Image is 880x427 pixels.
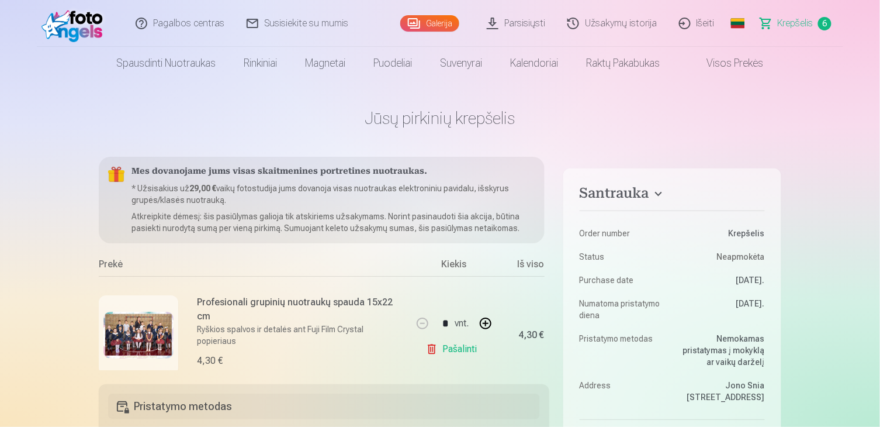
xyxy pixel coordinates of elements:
[678,380,765,403] dd: Jono Snia [STREET_ADDRESS]
[108,394,540,419] h5: Pristatymo metodas
[580,251,667,263] dt: Status
[400,15,459,32] a: Galerija
[678,298,765,321] dd: [DATE].
[292,47,360,80] a: Magnetai
[99,108,781,129] h1: Jūsų pirkinių krepšelis
[410,257,498,276] div: Kiekis
[497,47,573,80] a: Kalendoriai
[580,274,667,286] dt: Purchase date
[678,274,765,286] dd: [DATE].
[189,184,216,193] b: 29,00 €
[41,5,109,42] img: /fa2
[580,185,765,206] button: Santrauka
[818,17,832,30] span: 6
[131,166,535,178] h5: Mes dovanojame jums visas skaitmenines portretines nuotraukas.
[717,251,765,263] span: Neapmokėta
[427,47,497,80] a: Suvenyrai
[131,182,535,206] p: * Užsisakius už vaikų fotostudija jums dovanoja visas nuotraukas elektroniniu pavidalu, išskyrus ...
[498,257,545,276] div: Iš viso
[580,380,667,403] dt: Address
[580,228,667,239] dt: Order number
[674,47,778,80] a: Visos prekės
[573,47,674,80] a: Raktų pakabukas
[678,228,765,239] dd: Krepšelis
[131,211,535,234] p: Atkreipkite dėmesį: šis pasiūlymas galioja tik atskiriems užsakymams. Norint pasinaudoti šia akci...
[197,295,403,323] h6: Profesionali grupinių nuotraukų spauda 15x22 cm
[99,257,410,276] div: Prekė
[455,309,469,338] div: vnt.
[580,298,667,321] dt: Numatoma pristatymo diena
[678,333,765,368] dd: Nemokamas pristatymas į mokyklą ar vaikų darželį
[197,323,403,347] p: Ryškios spalvos ir detalės ant Fuji Film Crystal popieriaus
[580,333,667,368] dt: Pristatymo metodas
[197,354,223,368] div: 4,30 €
[426,338,481,361] a: Pašalinti
[778,16,813,30] span: Krepšelis
[103,47,230,80] a: Spausdinti nuotraukas
[519,332,545,339] div: 4,30 €
[360,47,427,80] a: Puodeliai
[230,47,292,80] a: Rinkiniai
